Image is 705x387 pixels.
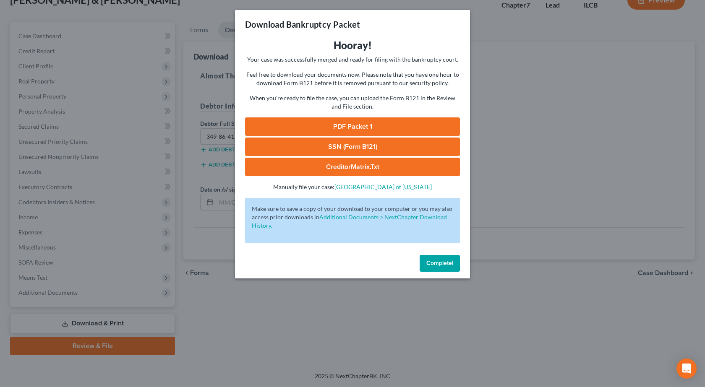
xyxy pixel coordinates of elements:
h3: Hooray! [245,39,460,52]
a: SSN (Form B121) [245,138,460,156]
a: Additional Documents > NextChapter Download History. [252,213,447,229]
a: [GEOGRAPHIC_DATA] of [US_STATE] [334,183,432,190]
p: When you're ready to file the case, you can upload the Form B121 in the Review and File section. [245,94,460,111]
a: PDF Packet 1 [245,117,460,136]
div: Open Intercom Messenger [676,358,697,379]
p: Make sure to save a copy of your download to your computer or you may also access prior downloads in [252,205,453,230]
p: Feel free to download your documents now. Please note that you have one hour to download Form B12... [245,70,460,87]
a: CreditorMatrix.txt [245,158,460,176]
h3: Download Bankruptcy Packet [245,18,360,30]
p: Your case was successfully merged and ready for filing with the bankruptcy court. [245,55,460,64]
button: Complete! [420,255,460,272]
p: Manually file your case: [245,183,460,191]
span: Complete! [426,260,453,267]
